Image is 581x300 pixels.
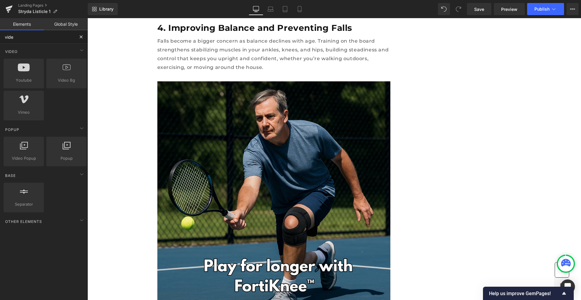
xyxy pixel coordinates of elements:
[489,290,568,297] button: Show survey - Help us improve GemPages!
[18,9,51,14] span: Stryda Listicle 1
[566,3,579,15] button: More
[292,3,307,15] a: Mobile
[5,49,18,54] span: Video
[474,6,484,12] span: Save
[88,3,118,15] a: New Library
[263,3,278,15] a: Laptop
[5,77,42,83] span: Youtube
[452,3,464,15] button: Redo
[5,201,42,207] span: Separator
[5,173,16,178] span: Base
[5,155,42,161] span: Video Popup
[278,3,292,15] a: Tablet
[70,19,303,54] p: Falls become a bigger concern as balance declines with age. Training on the board strengthens sta...
[494,3,525,15] a: Preview
[70,4,303,15] h2: 4. Improving Balance and Preventing Falls
[48,77,85,83] span: Video Bg
[44,18,88,30] a: Global Style
[5,109,42,116] span: Vimeo
[489,291,560,296] span: Help us improve GemPages!
[5,219,43,224] span: Other Elements
[48,155,85,161] span: Popup
[18,3,88,8] a: Landing Pages
[527,3,564,15] button: Publish
[99,6,113,12] span: Library
[501,6,517,12] span: Preview
[5,127,20,132] span: Popup
[438,3,450,15] button: Undo
[560,279,575,294] div: Open Intercom Messenger
[249,3,263,15] a: Desktop
[534,7,550,11] span: Publish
